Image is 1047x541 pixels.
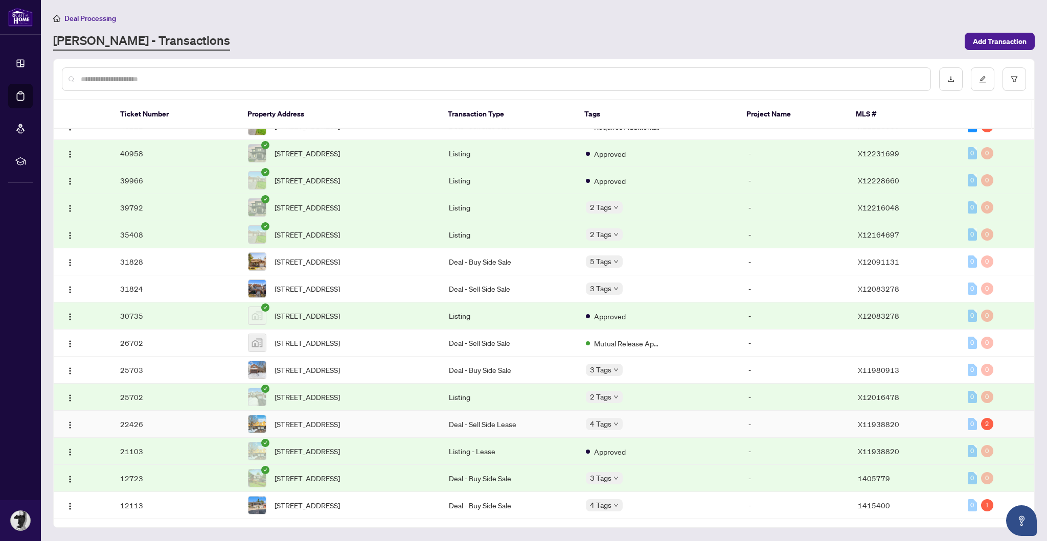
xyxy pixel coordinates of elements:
[62,145,78,161] button: Logo
[981,174,993,186] div: 0
[112,492,240,519] td: 12113
[53,32,230,51] a: [PERSON_NAME] - Transactions
[248,307,266,324] img: thumbnail-img
[275,364,340,375] span: [STREET_ADDRESS]
[858,474,890,483] span: 1405779
[62,253,78,270] button: Logo
[261,303,269,312] span: check-circle
[112,194,240,221] td: 39792
[248,497,266,514] img: thumbnail-img
[968,174,977,186] div: 0
[594,175,626,186] span: Approved
[740,302,850,330] td: -
[261,439,269,447] span: check-circle
[740,492,850,519] td: -
[275,202,340,213] span: [STREET_ADDRESS]
[973,33,1027,50] span: Add Transaction
[590,201,611,213] span: 2 Tags
[275,175,340,186] span: [STREET_ADDRESS]
[62,335,78,351] button: Logo
[112,438,240,465] td: 21103
[858,257,899,266] span: X12091131
[248,442,266,460] img: thumbnail-img
[968,472,977,484] div: 0
[66,150,74,158] img: Logo
[261,385,269,393] span: check-circle
[981,364,993,376] div: 0
[968,337,977,349] div: 0
[590,255,611,267] span: 5 Tags
[858,392,899,402] span: X12016478
[112,330,240,357] td: 26702
[594,338,661,349] span: Mutual Release Approved
[8,8,33,27] img: logo
[261,168,269,176] span: check-circle
[441,275,578,302] td: Deal - Sell Side Sale
[275,310,340,321] span: [STREET_ADDRESS]
[968,255,977,268] div: 0
[738,100,848,129] th: Project Name
[275,283,340,294] span: [STREET_ADDRESS]
[66,313,74,321] img: Logo
[613,503,619,508] span: down
[1003,67,1026,91] button: filter
[62,308,78,324] button: Logo
[858,203,899,212] span: X12216048
[981,255,993,268] div: 0
[248,469,266,487] img: thumbnail-img
[441,194,578,221] td: Listing
[594,148,626,159] span: Approved
[62,443,78,459] button: Logo
[981,201,993,214] div: 0
[112,302,240,330] td: 30735
[590,391,611,403] span: 2 Tags
[740,140,850,167] td: -
[858,230,899,239] span: X12164697
[968,201,977,214] div: 0
[441,357,578,384] td: Deal - Buy Side Sale
[740,411,850,438] td: -
[858,446,899,456] span: X11938820
[968,418,977,430] div: 0
[261,222,269,230] span: check-circle
[440,100,576,129] th: Transaction Type
[613,421,619,427] span: down
[858,176,899,185] span: X12228660
[613,367,619,372] span: down
[981,310,993,322] div: 0
[441,411,578,438] td: Deal - Sell Side Lease
[981,283,993,295] div: 0
[441,302,578,330] td: Listing
[590,499,611,511] span: 4 Tags
[441,167,578,194] td: Listing
[62,362,78,378] button: Logo
[275,229,340,240] span: [STREET_ADDRESS]
[275,418,340,430] span: [STREET_ADDRESS]
[112,357,240,384] td: 25703
[968,445,977,457] div: 0
[248,334,266,351] img: thumbnail-img
[112,465,240,492] td: 12723
[66,258,74,267] img: Logo
[441,140,578,167] td: Listing
[53,15,60,22] span: home
[1011,76,1018,83] span: filter
[62,416,78,432] button: Logo
[62,470,78,486] button: Logo
[248,199,266,216] img: thumbnail-img
[613,205,619,210] span: down
[858,501,890,510] span: 1415400
[248,361,266,379] img: thumbnail-img
[590,228,611,240] span: 2 Tags
[740,330,850,357] td: -
[66,367,74,375] img: Logo
[66,231,74,240] img: Logo
[112,275,240,302] td: 31824
[740,384,850,411] td: -
[590,283,611,294] span: 3 Tags
[275,445,340,457] span: [STREET_ADDRESS]
[939,67,963,91] button: download
[248,280,266,297] img: thumbnail-img
[66,394,74,402] img: Logo
[576,100,738,129] th: Tags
